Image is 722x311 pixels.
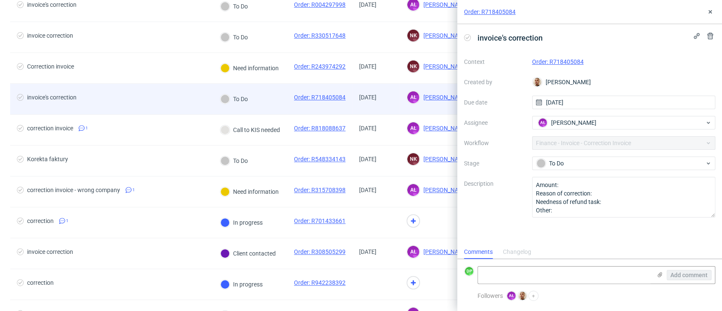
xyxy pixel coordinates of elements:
figcaption: NK [407,153,419,165]
div: Client contacted [220,249,276,258]
div: invoice correction [27,32,73,39]
span: [PERSON_NAME] [420,32,469,39]
div: Korekta faktury [27,156,68,162]
div: To Do [220,2,248,11]
a: Order: R818088637 [294,125,346,132]
button: + [528,291,538,301]
div: correction invoice - wrong company [27,187,120,193]
span: [PERSON_NAME] [420,1,469,8]
figcaption: DP [465,267,473,275]
img: Bartłomiej Leśniczuk [533,78,541,86]
span: [PERSON_NAME] [420,187,469,193]
span: [DATE] [359,125,376,132]
a: Order: R942238392 [294,279,346,286]
div: [PERSON_NAME] [532,75,716,89]
div: invoice's correction [27,94,77,101]
div: invoice's correction [27,1,77,8]
figcaption: AŁ [407,91,419,103]
label: Context [464,57,525,67]
a: Order: R718405084 [464,8,516,16]
a: Order: R548334143 [294,156,346,162]
a: Order: R243974292 [294,63,346,70]
div: Need information [220,187,279,196]
div: correction [27,217,54,224]
figcaption: AŁ [538,118,547,127]
div: Need information [220,63,279,73]
div: correction invoice [27,125,73,132]
img: Bartłomiej Leśniczuk [518,292,527,300]
a: Order: R701433661 [294,217,346,224]
div: invoice correction [27,248,73,255]
label: Due date [464,97,525,107]
div: To Do [536,159,705,168]
div: To Do [220,156,248,165]
figcaption: NK [407,61,419,72]
label: Description [464,179,525,216]
a: Order: R330517648 [294,32,346,39]
span: [DATE] [359,248,376,255]
a: Order: R004297998 [294,1,346,8]
figcaption: NK [407,30,419,41]
span: [DATE] [359,187,376,193]
a: Order: R315708398 [294,187,346,193]
a: Order: R308505299 [294,248,346,255]
a: Order: R718405084 [294,94,346,101]
figcaption: AŁ [407,246,419,258]
span: [PERSON_NAME] [420,156,469,162]
figcaption: AŁ [507,292,516,300]
span: [PERSON_NAME] [420,94,469,101]
span: invoice's correction [474,31,546,45]
span: [DATE] [359,1,376,8]
span: 1 [132,187,135,193]
span: [DATE] [359,156,376,162]
span: 1 [66,217,69,224]
div: Changelog [503,245,531,259]
div: To Do [220,33,248,42]
div: Correction invoice [27,63,74,70]
span: [DATE] [359,63,376,70]
span: [PERSON_NAME] [420,63,469,70]
figcaption: AŁ [407,184,419,196]
span: [PERSON_NAME] [420,125,469,132]
label: Assignee [464,118,525,128]
div: To Do [220,94,248,104]
label: Created by [464,77,525,87]
div: Comments [464,245,493,259]
span: Followers [478,292,503,299]
div: In progress [220,218,263,227]
span: [PERSON_NAME] [551,118,596,127]
span: [DATE] [359,94,376,101]
textarea: Amount: Reason of correction: Needness of refund task: Other: [532,177,716,217]
figcaption: AŁ [407,122,419,134]
a: Order: R718405084 [532,58,584,65]
span: [PERSON_NAME] [420,248,469,255]
label: Workflow [464,138,525,148]
label: Stage [464,158,525,168]
div: correction [27,279,54,286]
div: In progress [220,280,263,289]
div: Call to KIS needed [220,125,280,135]
span: 1 [85,125,88,132]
